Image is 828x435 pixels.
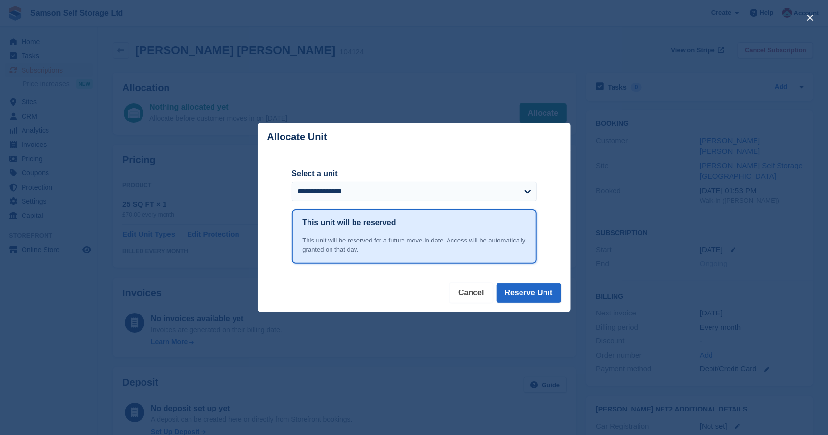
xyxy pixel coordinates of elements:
h1: This unit will be reserved [303,217,396,229]
p: Allocate Unit [267,131,327,143]
div: This unit will be reserved for a future move-in date. Access will be automatically granted on tha... [303,236,526,255]
label: Select a unit [292,168,537,180]
button: Reserve Unit [497,283,561,303]
button: close [803,10,818,25]
button: Cancel [450,283,492,303]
